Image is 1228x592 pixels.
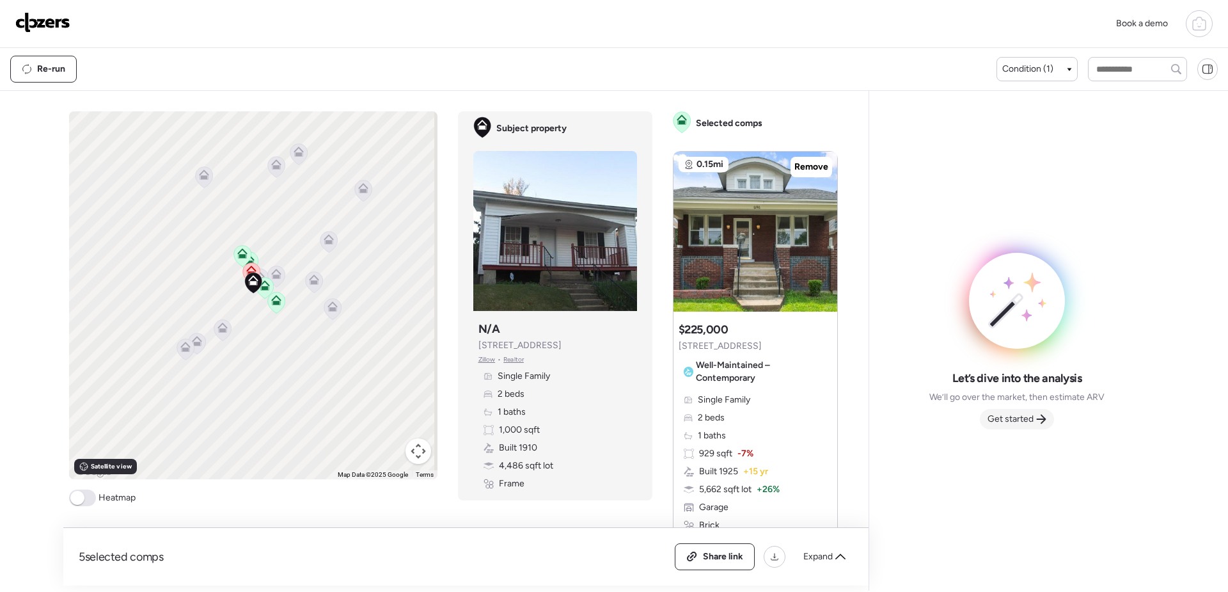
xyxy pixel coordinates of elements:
[498,406,526,419] span: 1 baths
[499,460,553,472] span: 4,486 sqft lot
[72,463,114,479] a: Open this area in Google Maps (opens a new window)
[737,447,753,460] span: -7%
[698,394,750,406] span: Single Family
[79,549,164,564] span: 5 selected comps
[15,12,70,33] img: Logo
[988,413,1034,426] span: Get started
[478,355,496,365] span: Zillow
[743,465,768,478] span: + 15 yr
[952,371,1082,386] span: Let’s dive into the analysis
[416,471,434,478] a: Terms (opens in new tab)
[1002,63,1053,76] span: Condition (1)
[696,117,762,130] span: Selected comps
[98,492,136,504] span: Heatmap
[91,461,132,472] span: Satellite view
[699,447,732,460] span: 929 sqft
[679,322,728,337] h3: $225,000
[698,412,725,424] span: 2 beds
[699,501,728,514] span: Garage
[478,321,500,337] h3: N/A
[699,465,738,478] span: Built 1925
[478,339,562,352] span: [STREET_ADDRESS]
[703,550,743,563] span: Share link
[696,359,827,385] span: Well-Maintained – Contemporary
[503,355,524,365] span: Realtor
[499,442,537,454] span: Built 1910
[679,340,762,353] span: [STREET_ADDRESS]
[498,370,550,383] span: Single Family
[803,550,833,563] span: Expand
[405,438,431,464] button: Map camera controls
[499,424,540,436] span: 1,000 sqft
[698,429,726,442] span: 1 baths
[929,391,1105,404] span: We’ll go over the market, then estimate ARV
[1116,18,1168,29] span: Book a demo
[697,158,723,171] span: 0.15mi
[496,122,567,135] span: Subject property
[498,388,524,401] span: 2 beds
[72,463,114,479] img: Google
[794,161,828,173] span: Remove
[498,355,501,365] span: •
[699,483,752,496] span: 5,662 sqft lot
[699,519,720,532] span: Brick
[757,483,780,496] span: + 26%
[338,471,408,478] span: Map Data ©2025 Google
[499,477,524,490] span: Frame
[37,63,65,76] span: Re-run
